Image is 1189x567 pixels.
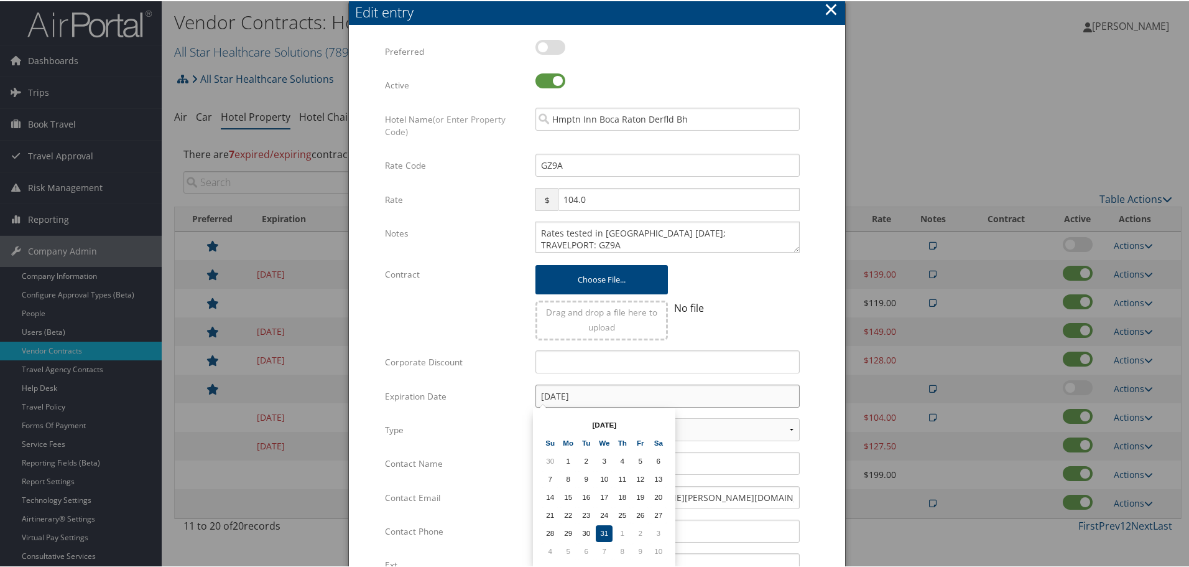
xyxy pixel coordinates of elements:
[632,452,649,469] td: 5
[650,452,667,469] td: 6
[578,452,594,469] td: 2
[674,300,704,314] span: No file
[535,187,557,210] span: $
[578,488,594,505] td: 16
[542,524,558,541] td: 28
[385,152,526,176] label: Rate Code
[542,488,558,505] td: 14
[385,261,526,285] label: Contract
[385,187,526,210] label: Rate
[578,470,594,487] td: 9
[596,506,613,523] td: 24
[614,524,631,541] td: 1
[650,434,667,451] th: Sa
[560,524,576,541] td: 29
[560,506,576,523] td: 22
[542,506,558,523] td: 21
[614,434,631,451] th: Th
[542,434,558,451] th: Su
[596,434,613,451] th: We
[596,542,613,559] td: 7
[355,1,845,21] div: Edit entry
[632,434,649,451] th: Fr
[650,506,667,523] td: 27
[560,452,576,469] td: 1
[596,524,613,541] td: 31
[560,434,576,451] th: Mo
[632,542,649,559] td: 9
[632,488,649,505] td: 19
[546,305,657,332] span: Drag and drop a file here to upload
[560,488,576,505] td: 15
[385,112,506,136] span: (or Enter Property Code)
[614,488,631,505] td: 18
[542,452,558,469] td: 30
[542,470,558,487] td: 7
[385,349,526,373] label: Corporate Discount
[578,524,594,541] td: 30
[385,417,526,441] label: Type
[542,542,558,559] td: 4
[614,542,631,559] td: 8
[385,106,526,143] label: Hotel Name
[614,470,631,487] td: 11
[578,434,594,451] th: Tu
[632,524,649,541] td: 2
[650,488,667,505] td: 20
[578,542,594,559] td: 6
[596,470,613,487] td: 10
[596,452,613,469] td: 3
[632,506,649,523] td: 26
[560,416,649,433] th: [DATE]
[385,72,526,96] label: Active
[614,452,631,469] td: 4
[650,524,667,541] td: 3
[385,451,526,474] label: Contact Name
[385,220,526,244] label: Notes
[560,542,576,559] td: 5
[578,506,594,523] td: 23
[632,470,649,487] td: 12
[385,383,526,407] label: Expiration Date
[650,470,667,487] td: 13
[385,39,526,62] label: Preferred
[614,506,631,523] td: 25
[650,542,667,559] td: 10
[385,485,526,508] label: Contact Email
[560,470,576,487] td: 8
[385,518,526,542] label: Contact Phone
[596,488,613,505] td: 17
